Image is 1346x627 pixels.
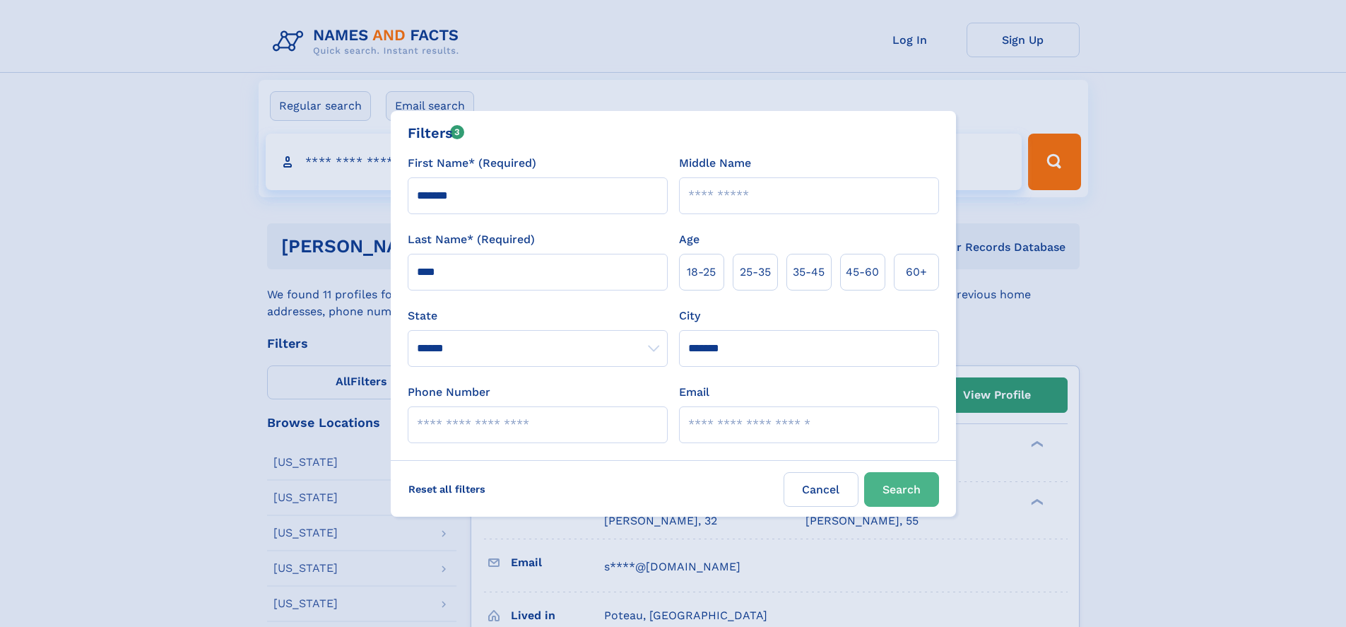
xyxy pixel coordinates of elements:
span: 18‑25 [687,264,716,281]
span: 25‑35 [740,264,771,281]
label: Age [679,231,699,248]
label: City [679,307,700,324]
span: 45‑60 [846,264,879,281]
button: Search [864,472,939,507]
label: State [408,307,668,324]
label: Cancel [784,472,858,507]
span: 35‑45 [793,264,825,281]
span: 60+ [906,264,927,281]
label: Reset all filters [399,472,495,506]
label: Phone Number [408,384,490,401]
label: Email [679,384,709,401]
label: First Name* (Required) [408,155,536,172]
label: Last Name* (Required) [408,231,535,248]
label: Middle Name [679,155,751,172]
div: Filters [408,122,465,143]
